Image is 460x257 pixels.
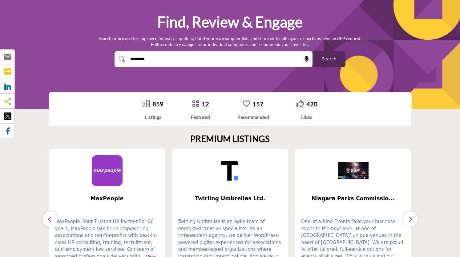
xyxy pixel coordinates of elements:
[49,190,165,207] a: MaxPeople
[191,113,210,121] div: Featured
[58,190,156,207] b: MaxPeople
[157,12,303,31] h1: Find, Review & Engage
[143,113,163,121] div: Listings
[304,194,402,202] span: Niagara Parks Commissio...
[58,194,156,202] span: MaxPeople
[243,100,250,108] a: Go to Recommended
[304,190,402,207] b: Niagara Parks Commission
[313,51,345,67] button: Search
[295,190,411,207] a: Niagara Parks Commissio...
[181,190,279,207] b: Twirling Umbrellas Ltd.
[215,155,245,186] img: Twirling Umbrellas Ltd.
[237,113,269,121] div: Recommended
[190,134,270,144] h2: PREMIUM LISTINGS
[172,190,288,207] a: Twirling Umbrellas Ltd.
[252,100,264,108] a: 157
[152,100,163,108] a: 859
[338,155,369,186] img: Niagara Parks Commission
[202,100,209,108] a: 12
[99,35,361,47] p: Search or browse for approved industry suppliers; build your own supplier lists and share with co...
[306,100,317,108] a: 420
[192,100,199,108] a: Go to Featured
[297,100,304,107] i: Go to Liked
[321,56,336,62] span: Search
[181,194,279,202] span: Twirling Umbrellas Ltd.
[297,113,317,121] div: Liked
[92,155,123,186] img: MaxPeople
